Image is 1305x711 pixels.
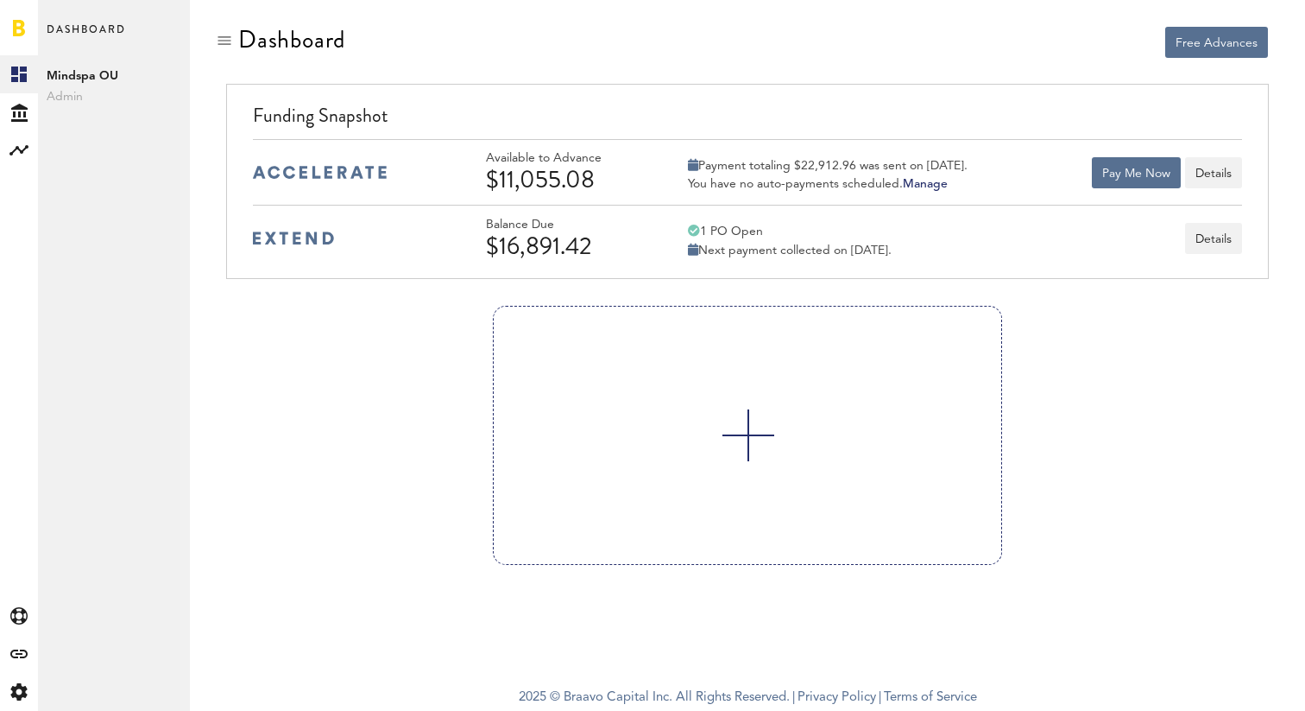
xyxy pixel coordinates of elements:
[47,66,181,86] span: Mindspa OU
[688,224,892,239] div: 1 PO Open
[253,102,1241,139] div: Funding Snapshot
[797,691,876,704] a: Privacy Policy
[486,166,650,194] div: $11,055.08
[486,151,650,166] div: Available to Advance
[903,178,948,190] a: Manage
[238,26,345,54] div: Dashboard
[1185,223,1242,254] button: Details
[688,176,968,192] div: You have no auto-payments scheduled.
[47,86,181,107] span: Admin
[486,232,650,260] div: $16,891.42
[688,243,892,258] div: Next payment collected on [DATE].
[1092,157,1181,188] button: Pay Me Now
[47,19,126,55] span: Dashboard
[253,166,387,179] img: accelerate-medium-blue-logo.svg
[688,158,968,174] div: Payment totaling $22,912.96 was sent on [DATE].
[253,232,334,245] img: extend-medium-blue-logo.svg
[1185,157,1242,188] button: Details
[1165,27,1268,58] button: Free Advances
[884,691,977,704] a: Terms of Service
[486,218,650,232] div: Balance Due
[519,685,790,711] span: 2025 © Braavo Capital Inc. All Rights Reserved.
